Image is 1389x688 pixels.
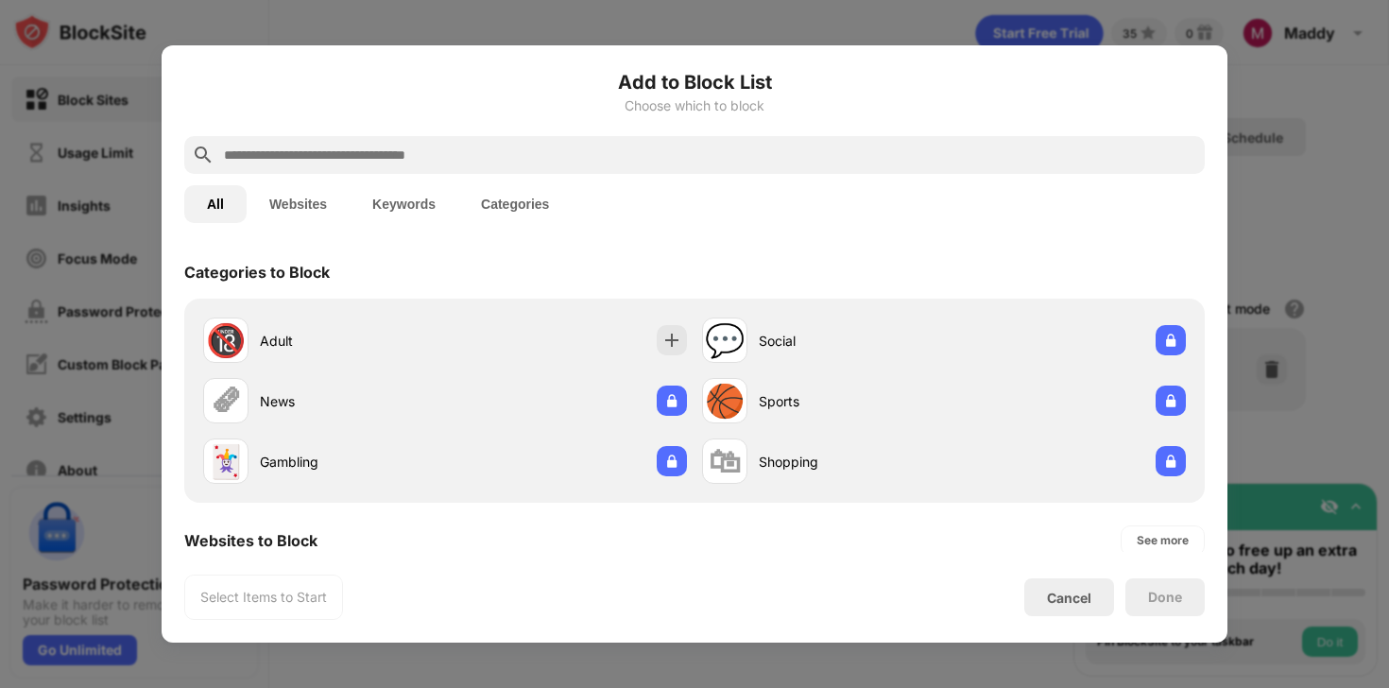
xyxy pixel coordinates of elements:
div: Select Items to Start [200,588,327,607]
div: 🛍 [709,442,741,481]
div: Categories to Block [184,263,330,282]
div: Done [1148,590,1182,605]
div: Shopping [759,452,944,472]
div: 💬 [705,321,745,360]
div: News [260,391,445,411]
div: 🔞 [206,321,246,360]
div: Choose which to block [184,98,1205,113]
img: search.svg [192,144,214,166]
div: Adult [260,331,445,351]
div: 🏀 [705,382,745,421]
div: Social [759,331,944,351]
button: Keywords [350,185,458,223]
button: All [184,185,247,223]
div: 🗞 [210,382,242,421]
div: Gambling [260,452,445,472]
div: Websites to Block [184,531,317,550]
h6: Add to Block List [184,68,1205,96]
div: 🃏 [206,442,246,481]
button: Categories [458,185,572,223]
button: Websites [247,185,350,223]
div: Sports [759,391,944,411]
div: Cancel [1047,590,1091,606]
div: See more [1137,531,1189,550]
